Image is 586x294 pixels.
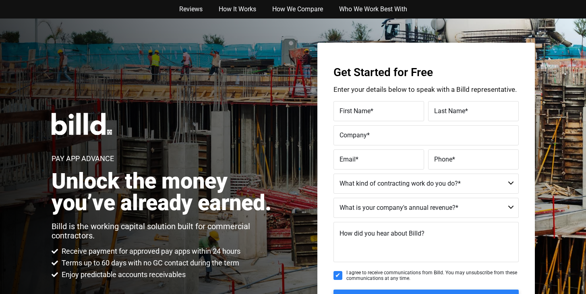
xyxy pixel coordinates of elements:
[434,107,465,115] span: Last Name
[52,155,114,162] h1: Pay App Advance
[434,155,452,163] span: Phone
[52,170,280,214] h2: Unlock the money you’ve already earned.
[340,107,371,115] span: First Name
[346,270,519,282] span: I agree to receive communications from Billd. You may unsubscribe from these communications at an...
[333,86,519,93] p: Enter your details below to speak with a Billd representative.
[340,155,356,163] span: Email
[340,230,424,237] span: How did you hear about Billd?
[52,222,280,240] p: Billd is the working capital solution built for commercial contractors.
[333,271,342,280] input: I agree to receive communications from Billd. You may unsubscribe from these communications at an...
[60,246,240,256] span: Receive payment for approved pay apps within 24 hours
[60,258,239,268] span: Terms up to 60 days with no GC contact during the term
[60,270,186,280] span: Enjoy predictable accounts receivables
[340,131,367,139] span: Company
[333,67,519,78] h3: Get Started for Free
